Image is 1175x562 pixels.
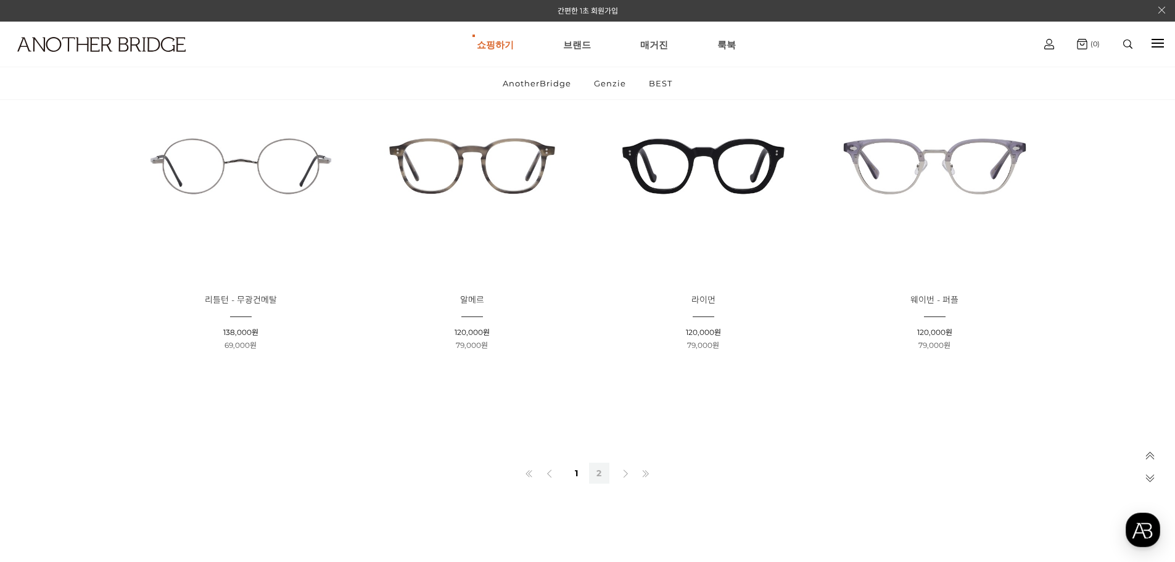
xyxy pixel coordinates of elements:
a: 1 [566,463,587,484]
a: 2 [589,463,609,484]
a: 라이먼 [691,295,715,305]
span: 라이먼 [691,294,715,305]
img: 웨이번 - 퍼플 독특한 디자인의 보라색 안경 이미지 [823,55,1046,278]
a: BEST [638,67,683,99]
a: logo [6,37,183,82]
img: cart [1077,39,1087,49]
a: 매거진 [640,22,668,67]
span: 120,000원 [455,328,490,337]
span: 설정 [191,410,205,419]
a: (0) [1077,39,1100,49]
a: 간편한 1초 회원가입 [558,6,618,15]
span: 79,000원 [456,341,488,350]
a: 리틀턴 - 무광건메탈 [205,295,277,305]
img: 알메르 - 모던한 그레이 레오파드 안경, 다양한 스타일에 어울리는 아이웨어 이미지 [361,55,583,278]
img: ライマン 블랙 글라스 - 다양한 스타일에 어울리는 세련된 디자인의 아이웨어 이미지 [592,55,815,278]
a: AnotherBridge [492,67,582,99]
span: 138,000원 [223,328,258,337]
a: Genzie [583,67,637,99]
span: 120,000원 [686,328,721,337]
span: 알메르 [460,294,484,305]
a: 웨이번 - 퍼플 [910,295,959,305]
a: 홈 [4,391,81,422]
a: 룩북 [717,22,736,67]
a: 설정 [159,391,237,422]
img: search [1123,39,1132,49]
img: 리틀턴 - 무광건메탈 안경 - 세련된 디자인의 실버 안경 이미지 [130,55,352,278]
span: (0) [1087,39,1100,48]
span: 홈 [39,410,46,419]
span: 120,000원 [917,328,952,337]
span: 79,000원 [687,341,719,350]
span: 웨이번 - 퍼플 [910,294,959,305]
a: 대화 [81,391,159,422]
a: 쇼핑하기 [477,22,514,67]
span: 리틀턴 - 무광건메탈 [205,294,277,305]
img: cart [1044,39,1054,49]
img: logo [17,37,186,52]
span: 79,000원 [918,341,950,350]
span: 69,000원 [225,341,257,350]
span: 대화 [113,410,128,420]
a: 알메르 [460,295,484,305]
a: 브랜드 [563,22,591,67]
